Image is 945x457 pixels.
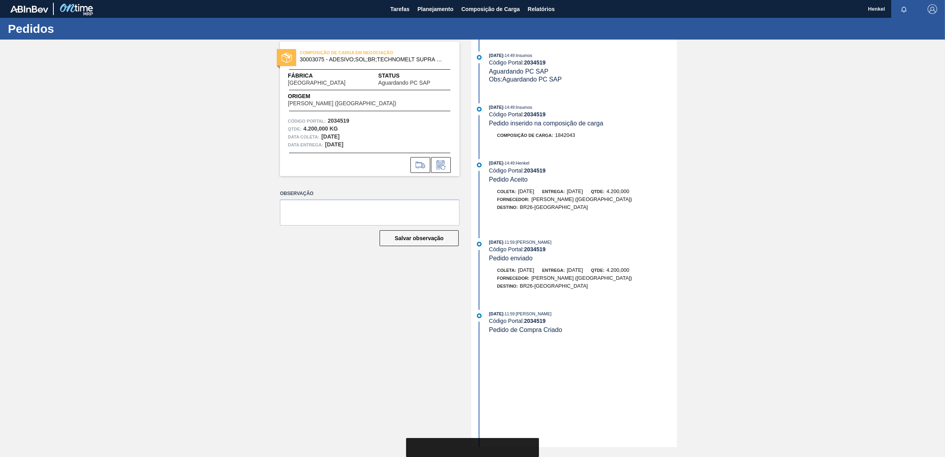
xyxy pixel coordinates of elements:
img: status [282,53,292,63]
span: 30003075 - ADESIVO;SOL;BR;TECHNOMELT SUPRA HT 35125 [300,57,443,63]
img: atual [477,242,482,247]
img: atual [477,107,482,112]
span: : Insumos [514,53,532,58]
h1: Pedidos [8,24,148,33]
span: : [PERSON_NAME] [514,240,552,245]
span: [DATE] [489,161,503,165]
div: Código Portal: [489,167,677,174]
span: Código Portal: [288,117,326,125]
strong: [DATE] [325,141,343,148]
strong: 2034519 [524,246,546,252]
span: [DATE] [518,188,534,194]
span: [DATE] [518,267,534,273]
span: Data entrega: [288,141,323,149]
span: - 14:49 [503,161,514,165]
span: Qtde: [591,189,604,194]
strong: 2034519 [524,111,546,118]
span: [DATE] [489,105,503,110]
img: TNhmsLtSVTkK8tSr43FrP2fwEKptu5GPRR3wAAAABJRU5ErkJggg== [10,6,48,13]
img: atual [477,313,482,318]
span: [DATE] [489,53,503,58]
div: Código Portal: [489,246,677,252]
div: Código Portal: [489,318,677,324]
button: Notificações [891,4,917,15]
span: Aguardando PC SAP [489,68,548,75]
strong: 2034519 [524,167,546,174]
span: [PERSON_NAME] ([GEOGRAPHIC_DATA]) [288,101,396,106]
span: 4.200,000 [607,267,629,273]
span: BR26-[GEOGRAPHIC_DATA] [520,283,588,289]
span: Fábrica [288,72,370,80]
span: : Insumos [514,105,532,110]
strong: 2034519 [524,318,546,324]
span: Composição de Carga : [497,133,553,138]
img: Logout [928,4,937,14]
span: [GEOGRAPHIC_DATA] [288,80,346,86]
span: [PERSON_NAME] ([GEOGRAPHIC_DATA]) [531,275,632,281]
img: atual [477,163,482,167]
div: Código Portal: [489,111,677,118]
strong: 4.200,000 KG [303,125,338,132]
span: - 11:59 [503,240,514,245]
strong: [DATE] [321,133,340,140]
span: Planejamento [418,4,454,14]
span: Composição de Carga [461,4,520,14]
span: [DATE] [489,311,503,316]
span: - 11:59 [503,312,514,316]
span: - 14:49 [503,53,514,58]
span: 1842043 [555,132,575,138]
span: [PERSON_NAME] ([GEOGRAPHIC_DATA]) [531,196,632,202]
span: Qtde : [288,125,301,133]
span: Qtde: [591,268,604,273]
div: Código Portal: [489,59,677,66]
div: Ir para Composição de Carga [410,157,430,173]
span: - 14:49 [503,105,514,110]
span: Fornecedor: [497,197,529,202]
span: COMPOSIÇÃO DE CARGA EM NEGOCIAÇÃO [300,49,410,57]
span: Data coleta: [288,133,319,141]
span: [DATE] [567,188,583,194]
span: Tarefas [390,4,410,14]
span: Entrega: [542,189,565,194]
span: Status [378,72,452,80]
span: [DATE] [567,267,583,273]
img: atual [477,55,482,60]
span: Pedido enviado [489,255,533,262]
strong: 2034519 [524,59,546,66]
span: Pedido Aceito [489,176,528,183]
span: Destino: [497,284,518,288]
span: 4.200,000 [607,188,629,194]
span: Origem [288,92,419,101]
span: Coleta: [497,268,516,273]
span: Obs: Aguardando PC SAP [489,76,562,83]
span: Aguardando PC SAP [378,80,431,86]
span: Fornecedor: [497,276,529,281]
span: Relatórios [528,4,555,14]
span: BR26-[GEOGRAPHIC_DATA] [520,204,588,210]
span: Entrega: [542,268,565,273]
span: Pedido inserido na composição de carga [489,120,603,127]
button: Salvar observação [380,230,459,246]
span: Destino: [497,205,518,210]
span: Coleta: [497,189,516,194]
strong: 2034519 [328,118,350,124]
div: Informar alteração no pedido [431,157,451,173]
label: Observação [280,188,459,199]
span: [DATE] [489,240,503,245]
span: : Henkel [514,161,529,165]
span: Pedido de Compra Criado [489,326,562,333]
span: : [PERSON_NAME] [514,311,552,316]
